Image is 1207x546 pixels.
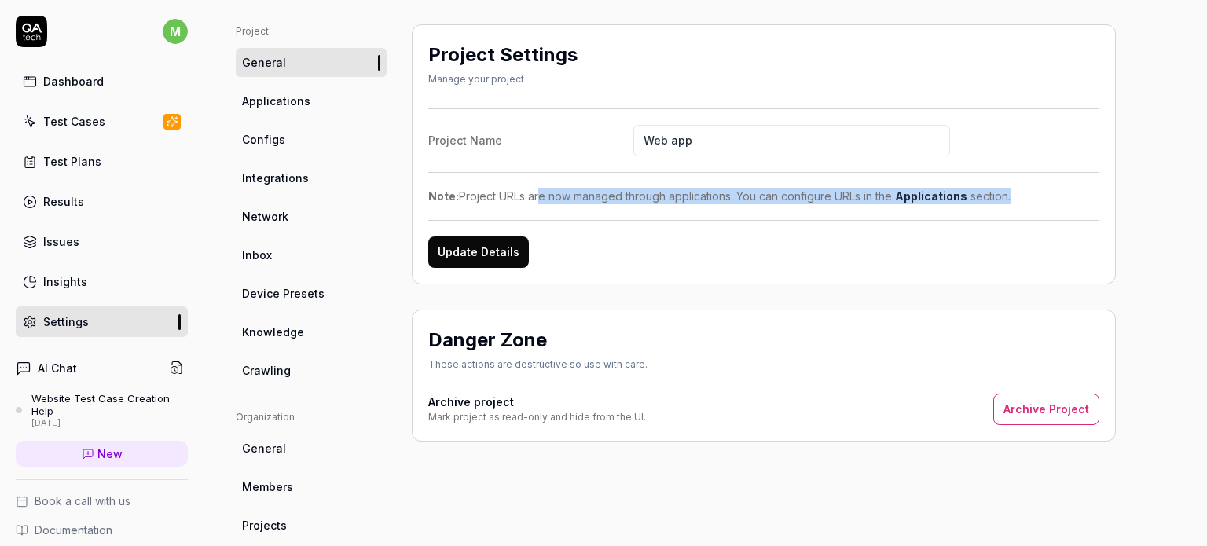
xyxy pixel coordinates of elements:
[35,493,130,509] span: Book a call with us
[31,392,188,418] div: Website Test Case Creation Help
[242,478,293,495] span: Members
[163,19,188,44] span: m
[43,73,104,90] div: Dashboard
[242,285,325,302] span: Device Presets
[428,72,578,86] div: Manage your project
[16,146,188,177] a: Test Plans
[428,188,1099,204] div: Project URLs are now managed through applications. You can configure URLs in the section.
[16,493,188,509] a: Book a call with us
[428,132,633,148] div: Project Name
[43,193,84,210] div: Results
[31,418,188,429] div: [DATE]
[236,434,387,463] a: General
[236,125,387,154] a: Configs
[236,240,387,269] a: Inbox
[428,189,459,203] strong: Note:
[242,247,272,263] span: Inbox
[428,236,529,268] button: Update Details
[242,93,310,109] span: Applications
[895,189,967,203] a: Applications
[16,186,188,217] a: Results
[236,317,387,346] a: Knowledge
[428,326,547,354] h2: Danger Zone
[236,410,387,424] div: Organization
[16,226,188,257] a: Issues
[35,522,112,538] span: Documentation
[43,233,79,250] div: Issues
[236,48,387,77] a: General
[242,170,309,186] span: Integrations
[38,360,77,376] h4: AI Chat
[993,394,1099,425] button: Archive Project
[43,153,101,170] div: Test Plans
[242,54,286,71] span: General
[97,445,123,462] span: New
[242,362,291,379] span: Crawling
[242,517,287,533] span: Projects
[236,356,387,385] a: Crawling
[236,202,387,231] a: Network
[43,113,105,130] div: Test Cases
[236,472,387,501] a: Members
[16,441,188,467] a: New
[16,106,188,137] a: Test Cases
[236,24,387,38] div: Project
[16,266,188,297] a: Insights
[16,522,188,538] a: Documentation
[236,163,387,192] a: Integrations
[242,324,304,340] span: Knowledge
[43,313,89,330] div: Settings
[428,357,648,372] div: These actions are destructive so use with care.
[16,306,188,337] a: Settings
[16,392,188,428] a: Website Test Case Creation Help[DATE]
[242,208,288,225] span: Network
[16,66,188,97] a: Dashboard
[633,125,950,156] input: Project Name
[236,511,387,540] a: Projects
[428,410,646,424] div: Mark project as read-only and hide from the UI.
[242,131,285,148] span: Configs
[242,440,286,456] span: General
[163,16,188,47] button: m
[236,279,387,308] a: Device Presets
[428,41,578,69] h2: Project Settings
[43,273,87,290] div: Insights
[428,394,646,410] h4: Archive project
[236,86,387,115] a: Applications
